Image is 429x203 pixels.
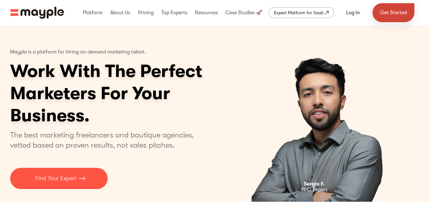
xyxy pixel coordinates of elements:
[221,25,419,202] div: 1 of 4
[221,25,419,202] div: carousel
[137,3,155,23] div: Pricing
[10,60,251,127] h1: Work With The Perfect Marketers For Your Business.
[10,7,64,19] a: home
[10,168,108,189] a: Find Your Expert
[339,5,367,20] a: Log In
[81,3,104,23] div: Platform
[10,44,146,60] p: Mayple is a platform for hiring on-demand marketing talent.
[274,9,324,16] div: Expert Platform for SaaS
[10,130,202,150] p: The best marketing freelancers and boutique agencies, vetted based on proven results, not sales p...
[109,3,132,23] div: About Us
[269,7,334,18] a: Expert Platform for SaaS
[372,3,414,22] a: Get Started
[35,174,76,183] p: Find Your Expert
[160,3,189,23] div: Top Experts
[193,3,219,23] div: Resources
[10,7,64,19] img: Mayple logo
